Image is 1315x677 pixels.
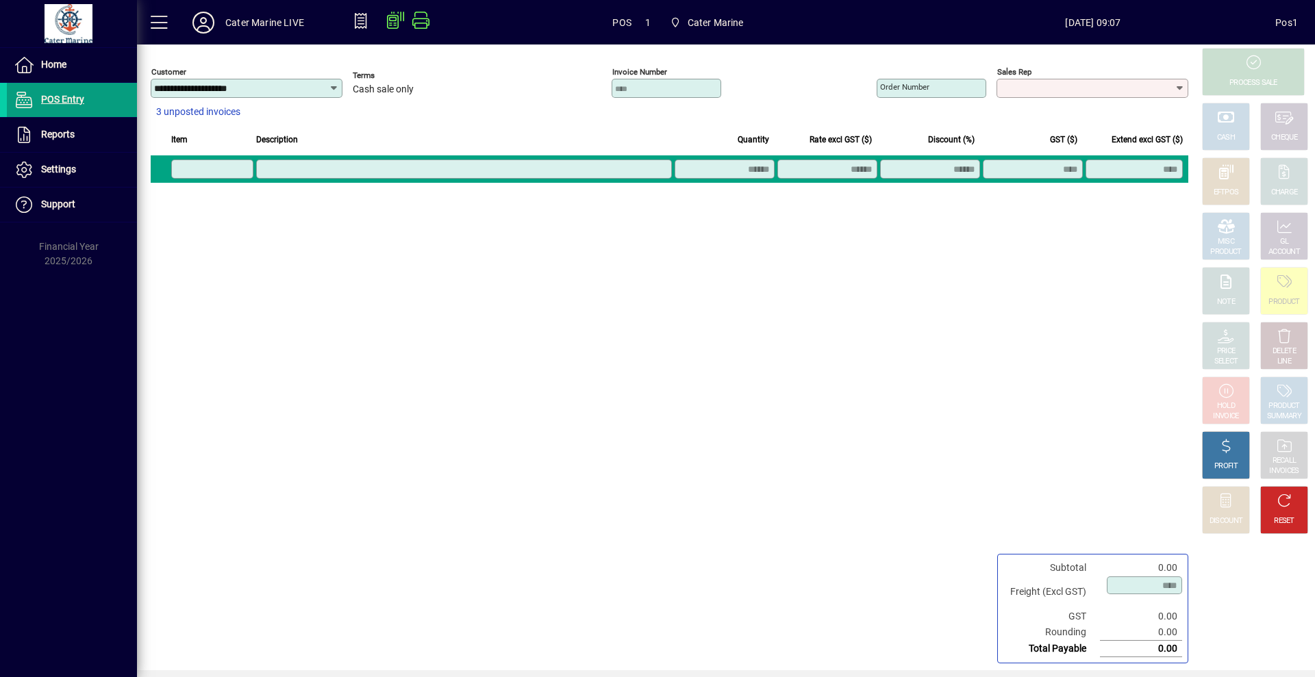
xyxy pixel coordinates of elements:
div: HOLD [1217,401,1235,411]
mat-label: Invoice number [612,67,667,77]
td: 0.00 [1100,624,1182,641]
a: Reports [7,118,137,152]
div: SELECT [1214,357,1238,367]
div: Pos1 [1275,12,1298,34]
span: Cater Marine [664,10,749,35]
a: Settings [7,153,137,187]
div: CHEQUE [1271,133,1297,143]
div: GL [1280,237,1289,247]
span: 3 unposted invoices [156,105,240,119]
div: PRODUCT [1210,247,1241,257]
span: Cash sale only [353,84,414,95]
a: Support [7,188,137,222]
div: RECALL [1273,456,1297,466]
div: NOTE [1217,297,1235,307]
div: PROFIT [1214,461,1238,472]
div: EFTPOS [1214,188,1239,198]
td: GST [1003,609,1100,624]
span: Home [41,59,66,70]
td: 0.00 [1100,641,1182,657]
span: Quantity [738,132,769,147]
td: Freight (Excl GST) [1003,576,1100,609]
span: Extend excl GST ($) [1112,132,1183,147]
td: 0.00 [1100,609,1182,624]
mat-label: Order number [880,82,929,92]
span: GST ($) [1050,132,1077,147]
span: POS Entry [41,94,84,105]
div: INVOICE [1213,411,1238,422]
td: Total Payable [1003,641,1100,657]
div: ACCOUNT [1268,247,1300,257]
td: Rounding [1003,624,1100,641]
mat-label: Sales rep [997,67,1031,77]
div: SUMMARY [1267,411,1301,422]
span: Support [41,199,75,209]
span: Cater Marine [688,12,744,34]
span: POS [612,12,631,34]
div: PROCESS SALE [1229,78,1277,88]
div: PRODUCT [1268,297,1299,307]
span: [DATE] 09:07 [911,12,1276,34]
span: Terms [353,71,435,80]
div: RESET [1274,516,1294,526]
div: DELETE [1273,346,1296,357]
td: 0.00 [1100,560,1182,576]
div: PRICE [1217,346,1236,357]
div: LINE [1277,357,1291,367]
div: Cater Marine LIVE [225,12,304,34]
span: Settings [41,164,76,175]
a: Home [7,48,137,82]
div: CASH [1217,133,1235,143]
span: Item [171,132,188,147]
div: INVOICES [1269,466,1299,476]
button: 3 unposted invoices [151,100,246,125]
span: 1 [645,12,651,34]
mat-label: Customer [151,67,186,77]
div: PRODUCT [1268,401,1299,411]
span: Description [256,132,298,147]
button: Profile [181,10,225,35]
div: MISC [1218,237,1234,247]
td: Subtotal [1003,560,1100,576]
div: DISCOUNT [1210,516,1242,526]
span: Discount (%) [928,132,975,147]
span: Rate excl GST ($) [810,132,872,147]
div: CHARGE [1271,188,1298,198]
span: Reports [41,129,75,140]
